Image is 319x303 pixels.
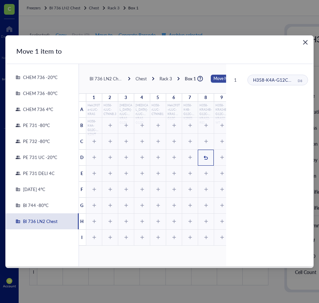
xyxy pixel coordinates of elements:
div: 4 [134,94,150,102]
span: H358-K4A-G12C-K2WT [253,77,302,83]
div: 7 [182,94,198,102]
div: PE 731 DELI 4C [20,170,55,176]
div: G [78,198,86,214]
div: PE 731 -80°C [20,122,50,128]
div: H [78,214,86,230]
div: 6 [166,94,182,102]
div: F [78,182,86,198]
div: 5 [150,94,166,102]
span: Move here [213,75,232,83]
div: PE 732 -80°C [20,138,50,144]
div: B [78,118,86,134]
span: Close [300,42,311,50]
div: 9 [214,94,230,102]
div: [DATE] 4°C [20,186,45,192]
button: Move here [211,75,235,83]
div: Chest [136,76,147,82]
button: Close [300,41,311,52]
div: CHEM 736 -80°C [20,90,58,96]
div: 2 [102,94,118,102]
div: 3 [118,94,134,102]
div: CHEM 736 4°C [20,106,53,112]
div: CHEM 736 -20°C [20,74,58,80]
div: BI 736 LN2 Chest [90,76,123,82]
div: D [78,150,86,166]
div: D8 [298,78,302,83]
div: A [78,102,86,118]
div: C [78,134,86,150]
div: Move 1 item to [16,46,292,56]
div: 1 [234,77,245,83]
div: E [78,166,86,182]
div: BI 744 -80°C [20,202,49,208]
div: I [78,230,86,246]
div: Rack 3 [159,76,172,82]
div: 1 [86,94,102,102]
div: 8 [198,94,214,102]
div: BI 736 LN2 Chest [20,218,58,224]
div: PE 731 UC -20°C [20,154,57,160]
div: Box 1 [185,76,196,82]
